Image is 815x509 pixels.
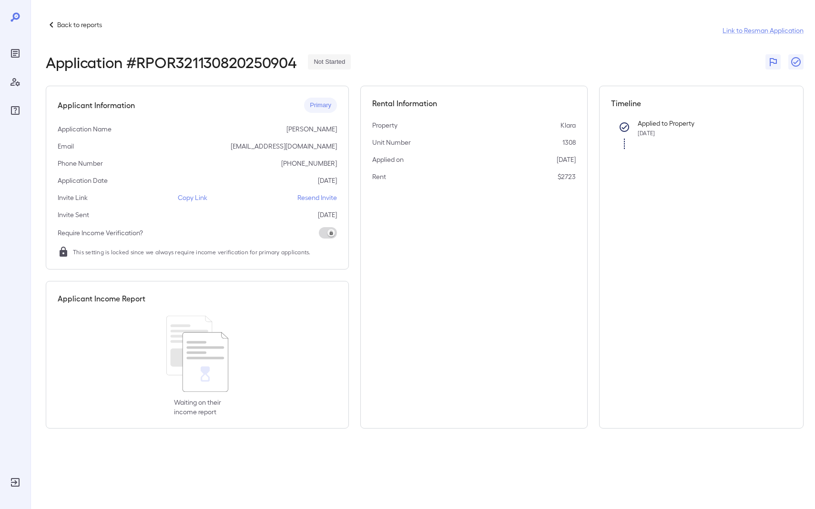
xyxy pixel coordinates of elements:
h5: Rental Information [372,98,576,109]
p: Klara [560,120,576,130]
p: Back to reports [57,20,102,30]
p: [DATE] [557,155,576,164]
button: Close Report [788,54,804,70]
p: $2723 [558,172,576,181]
h5: Applicant Information [58,100,135,111]
p: Resend Invite [297,193,337,202]
p: Phone Number [58,159,103,168]
div: FAQ [8,103,23,118]
p: [PHONE_NUMBER] [281,159,337,168]
p: Applied on [372,155,404,164]
p: Copy Link [178,193,207,202]
p: Waiting on their income report [174,398,221,417]
p: Rent [372,172,386,181]
a: Link to Resman Application [723,26,804,35]
p: 1308 [562,138,576,147]
p: Application Date [58,176,108,185]
span: Not Started [308,58,351,67]
h5: Timeline [611,98,792,109]
h5: Applicant Income Report [58,293,145,304]
p: Unit Number [372,138,411,147]
p: Applied to Property [638,119,776,128]
p: [PERSON_NAME] [286,124,337,134]
p: Invite Link [58,193,88,202]
div: Manage Users [8,74,23,90]
p: Email [58,141,74,151]
span: [DATE] [638,130,655,136]
p: [DATE] [318,210,337,220]
p: Application Name [58,124,112,134]
h2: Application # RPOR321130820250904 [46,53,296,70]
div: Reports [8,46,23,61]
p: Require Income Verification? [58,228,143,238]
p: [DATE] [318,176,337,185]
button: Flag Report [765,54,781,70]
span: Primary [304,101,337,110]
div: Log Out [8,475,23,490]
p: Invite Sent [58,210,89,220]
p: [EMAIL_ADDRESS][DOMAIN_NAME] [231,141,337,151]
span: This setting is locked since we always require income verification for primary applicants. [73,247,311,257]
p: Property [372,120,397,130]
